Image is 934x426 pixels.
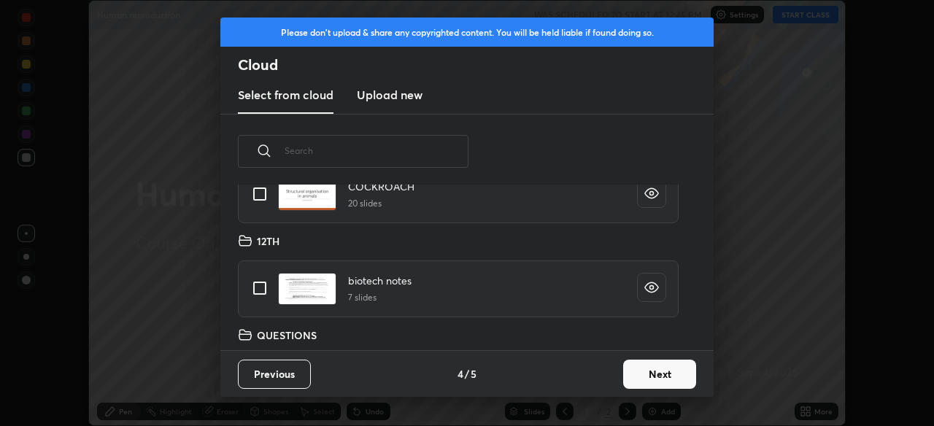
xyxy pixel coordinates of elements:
h4: 4 [458,366,463,382]
h4: 5 [471,366,476,382]
button: Next [623,360,696,389]
input: Search [285,120,468,182]
h3: Upload new [357,86,422,104]
h3: Select from cloud [238,86,333,104]
div: grid [220,185,696,350]
button: Previous [238,360,311,389]
h2: Cloud [238,55,714,74]
div: Please don't upload & share any copyrighted content. You will be held liable if found doing so. [220,18,714,47]
h4: / [465,366,469,382]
